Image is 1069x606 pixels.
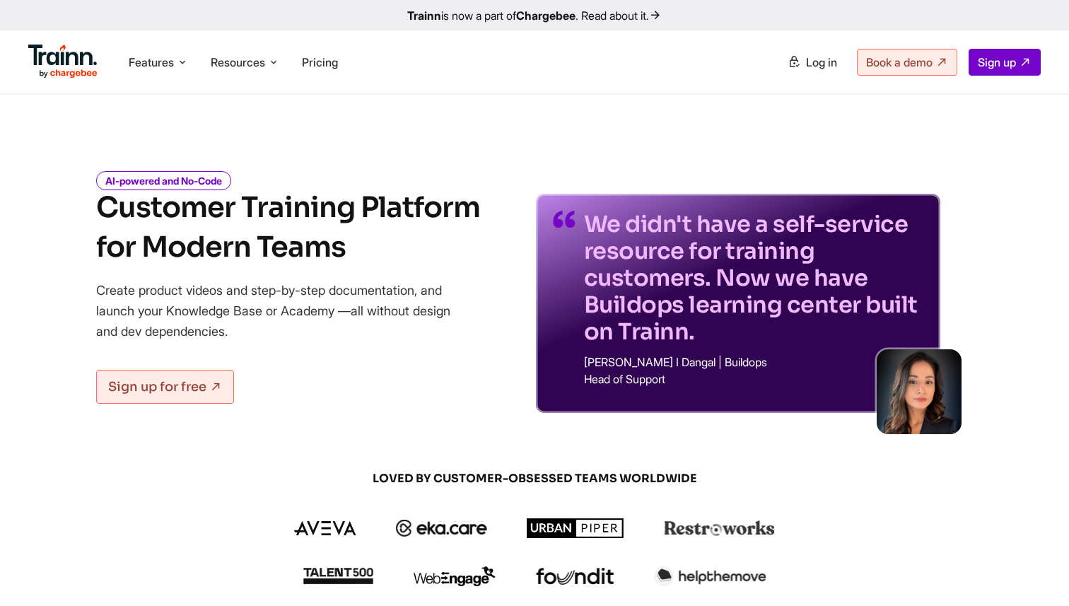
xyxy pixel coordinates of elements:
[129,54,174,70] span: Features
[877,349,962,434] img: sabina-buildops.d2e8138.png
[516,8,576,23] b: Chargebee
[96,188,480,267] h1: Customer Training Platform for Modern Teams
[96,171,231,190] i: AI-powered and No-Code
[407,8,441,23] b: Trainn
[978,55,1016,69] span: Sign up
[857,49,957,76] a: Book a demo
[553,211,576,228] img: quotes-purple.41a7099.svg
[527,518,624,538] img: urbanpiper logo
[535,568,614,585] img: foundit logo
[969,49,1041,76] a: Sign up
[195,471,874,486] span: LOVED BY CUSTOMER-OBSESSED TEAMS WORLDWIDE
[211,54,265,70] span: Resources
[96,280,471,342] p: Create product videos and step-by-step documentation, and launch your Knowledge Base or Academy —...
[294,521,356,535] img: aveva logo
[28,45,98,78] img: Trainn Logo
[584,373,923,385] p: Head of Support
[584,211,923,345] p: We didn't have a self-service resource for training customers. Now we have Buildops learning cent...
[664,520,775,536] img: restroworks logo
[584,356,923,368] p: [PERSON_NAME] I Dangal | Buildops
[806,55,837,69] span: Log in
[302,55,338,69] a: Pricing
[96,370,234,404] a: Sign up for free
[866,55,933,69] span: Book a demo
[414,566,496,586] img: webengage logo
[303,567,373,585] img: talent500 logo
[779,49,846,75] a: Log in
[654,566,766,586] img: helpthemove logo
[396,520,488,537] img: ekacare logo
